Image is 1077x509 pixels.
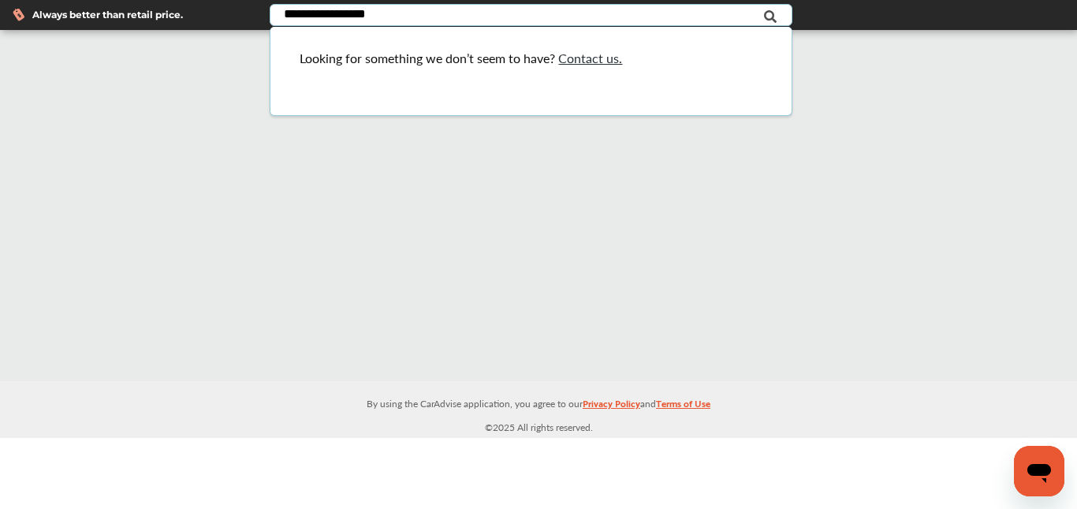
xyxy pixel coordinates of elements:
a: Privacy Policy [583,395,640,419]
a: Terms of Use [656,395,710,419]
div: Looking for something we don’t seem to have? [300,52,762,77]
span: Always better than retail price. [32,10,183,20]
iframe: Button to launch messaging window [1014,446,1064,496]
span: Contact us. [558,49,622,67]
img: dollor_label_vector.a70140d1.svg [13,8,24,21]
